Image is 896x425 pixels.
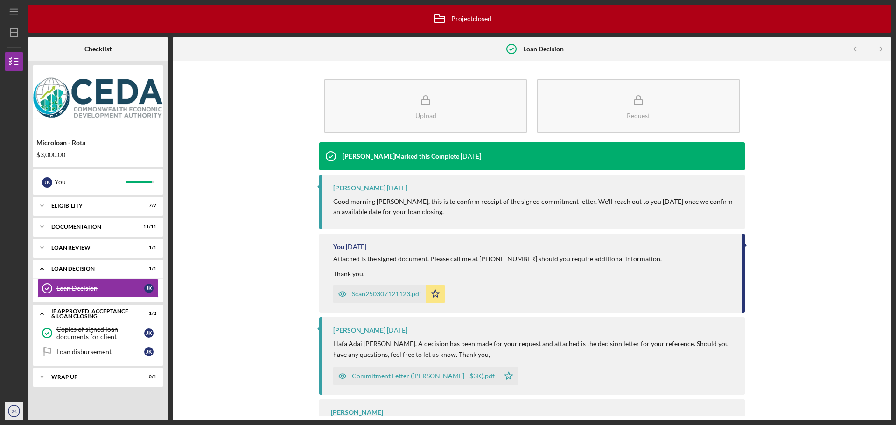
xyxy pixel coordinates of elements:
[415,112,436,119] div: Upload
[37,342,159,361] a: Loan disbursementJK
[140,203,156,209] div: 7 / 7
[461,153,481,160] time: 2025-03-13 01:35
[333,367,518,385] button: Commitment Letter ([PERSON_NAME] - $3K).pdf
[343,153,459,160] div: [PERSON_NAME] Marked this Complete
[333,255,663,278] div: Attached is the signed document. Please call me at [PHONE_NUMBER] should you require additional i...
[140,311,156,316] div: 1 / 2
[140,245,156,251] div: 1 / 1
[333,285,445,303] button: Scan250307121123.pdf
[523,45,564,53] b: Loan Decision
[144,347,154,356] div: J K
[36,139,160,146] div: Microloan - Rota
[51,266,133,272] div: Loan decision
[140,266,156,272] div: 1 / 1
[51,245,133,251] div: Loan Review
[333,339,735,360] p: Hafa Adai [PERSON_NAME]. A decision has been made for your request and attached is the decision l...
[56,285,144,292] div: Loan Decision
[42,177,52,188] div: J K
[627,112,650,119] div: Request
[51,203,133,209] div: Eligibility
[331,409,383,416] div: [PERSON_NAME]
[537,79,740,133] button: Request
[55,174,126,190] div: You
[387,327,407,334] time: 2025-03-06 01:50
[33,70,163,126] img: Product logo
[333,184,385,192] div: [PERSON_NAME]
[37,279,159,298] a: Loan DecisionJK
[11,409,17,414] text: JK
[140,224,156,230] div: 11 / 11
[56,326,144,341] div: Copies of signed loan documents for client
[51,374,133,380] div: Wrap up
[84,45,112,53] b: Checklist
[56,348,144,355] div: Loan disbursement
[140,374,156,380] div: 0 / 1
[5,402,23,420] button: JK
[144,284,154,293] div: J K
[352,290,421,298] div: Scan250307121123.pdf
[346,243,366,251] time: 2025-03-07 01:36
[51,224,133,230] div: Documentation
[333,196,735,217] p: Good morning [PERSON_NAME], this is to confirm receipt of the signed commitment letter. We'll rea...
[36,151,160,159] div: $3,000.00
[144,328,154,338] div: J K
[333,327,385,334] div: [PERSON_NAME]
[37,324,159,342] a: Copies of signed loan documents for clientJK
[324,79,527,133] button: Upload
[387,184,407,192] time: 2025-03-09 21:40
[352,372,495,380] div: Commitment Letter ([PERSON_NAME] - $3K).pdf
[51,308,133,319] div: If approved, acceptance & loan closing
[333,243,344,251] div: You
[428,7,491,30] div: Project closed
